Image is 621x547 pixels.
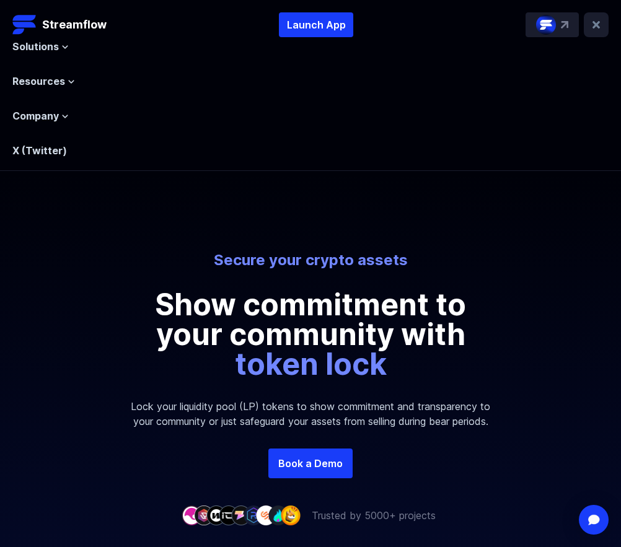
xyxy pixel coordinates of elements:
[206,505,226,525] img: company-3
[194,505,214,525] img: company-2
[579,505,609,535] div: Open Intercom Messenger
[235,346,387,382] span: token lock
[182,505,201,525] img: company-1
[231,505,251,525] img: company-5
[219,505,239,525] img: company-4
[561,21,568,28] img: top-right-arrow.svg
[312,508,436,523] p: Trusted by 5000+ projects
[42,16,107,33] p: Streamflow
[12,39,59,54] span: Solutions
[244,505,263,525] img: company-6
[268,449,353,478] a: Book a Demo
[112,379,509,449] p: Lock your liquidity pool (LP) tokens to show commitment and transparency to your community or jus...
[12,144,67,157] a: X (Twitter)
[256,505,276,525] img: company-7
[268,505,288,525] img: company-8
[122,250,499,270] p: Secure your crypto assets
[12,74,75,89] button: Resources
[122,290,499,379] p: Show commitment to your community with
[12,74,65,89] span: Resources
[12,108,69,123] button: Company
[12,12,37,37] img: Streamflow Logo
[12,108,59,123] span: Company
[536,15,556,35] img: streamflow-logo-circle.png
[12,39,69,54] button: Solutions
[281,505,301,525] img: company-9
[279,12,353,37] button: Launch App
[12,12,107,37] a: Streamflow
